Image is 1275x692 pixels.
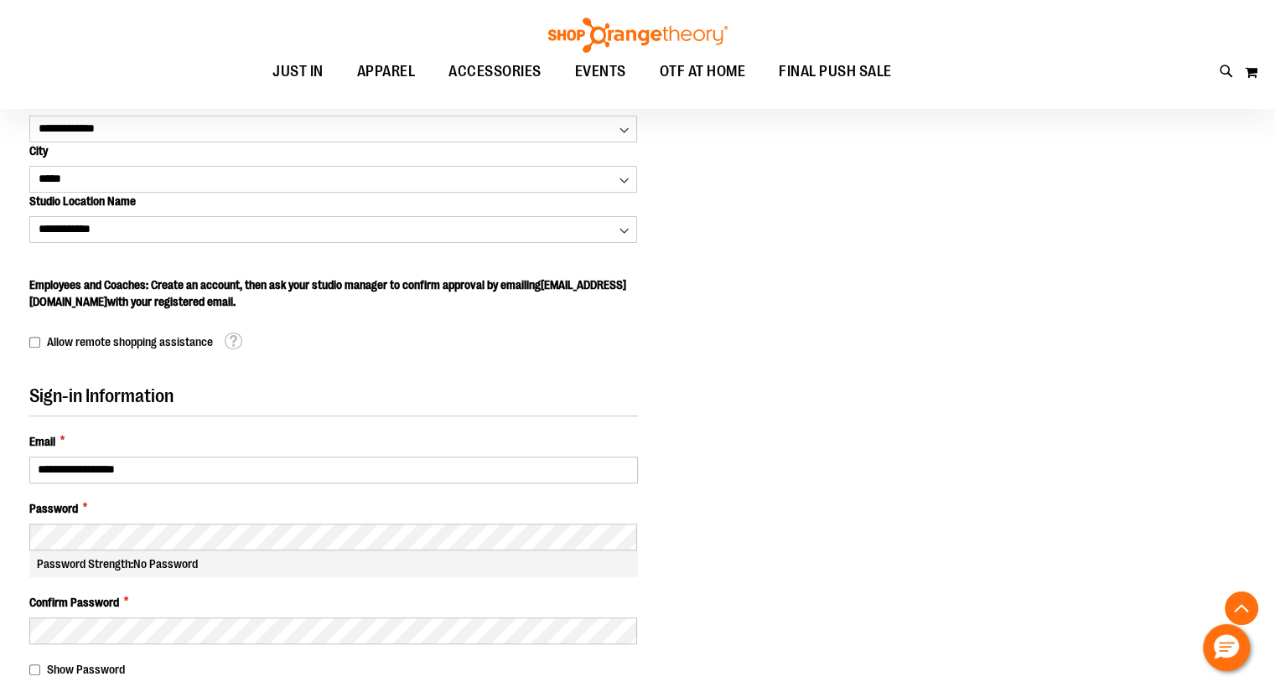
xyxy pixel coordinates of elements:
[29,550,638,577] div: Password Strength:
[546,18,730,53] img: Shop Orangetheory
[558,53,643,91] a: EVENTS
[272,53,324,90] span: JUST IN
[432,53,558,91] a: ACCESSORIES
[762,53,909,91] a: FINAL PUSH SALE
[1203,624,1250,671] button: Hello, have a question? Let’s chat.
[340,53,433,91] a: APPAREL
[29,278,626,308] span: Employees and Coaches: Create an account, then ask your studio manager to confirm approval by ema...
[29,433,55,450] span: Email
[47,663,125,676] span: Show Password
[47,335,213,349] span: Allow remote shopping assistance
[29,194,136,208] span: Studio Location Name
[575,53,626,90] span: EVENTS
[1225,591,1258,625] button: Back To Top
[357,53,416,90] span: APPAREL
[29,594,119,611] span: Confirm Password
[448,53,542,90] span: ACCESSORIES
[779,53,892,90] span: FINAL PUSH SALE
[29,500,78,517] span: Password
[133,557,198,571] span: No Password
[643,53,763,91] a: OTF AT HOME
[660,53,746,90] span: OTF AT HOME
[29,385,174,406] span: Sign-in Information
[29,144,48,158] span: City
[256,53,340,91] a: JUST IN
